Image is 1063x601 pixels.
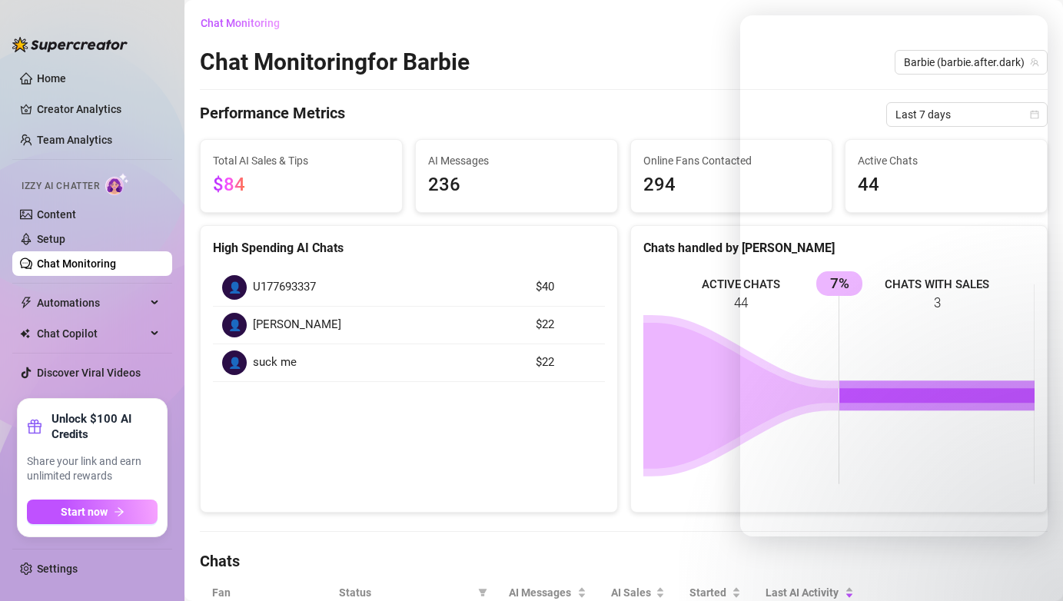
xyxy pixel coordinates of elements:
[643,238,1035,257] div: Chats handled by [PERSON_NAME]
[611,584,653,601] span: AI Sales
[51,411,158,442] strong: Unlock $100 AI Credits
[339,584,472,601] span: Status
[37,321,146,346] span: Chat Copilot
[37,563,78,575] a: Settings
[37,233,65,245] a: Setup
[114,506,125,517] span: arrow-right
[643,171,820,200] span: 294
[200,11,292,35] button: Chat Monitoring
[20,328,30,339] img: Chat Copilot
[37,208,76,221] a: Content
[222,350,247,375] div: 👤
[200,48,470,77] h2: Chat Monitoring for Barbie
[37,257,116,270] a: Chat Monitoring
[37,134,112,146] a: Team Analytics
[12,37,128,52] img: logo-BBDzfeDw.svg
[253,316,341,334] span: [PERSON_NAME]
[222,313,247,337] div: 👤
[689,584,729,601] span: Started
[253,278,316,297] span: U177693337
[27,454,158,484] span: Share your link and earn unlimited rewards
[20,297,32,309] span: thunderbolt
[1011,549,1048,586] iframe: Intercom live chat
[200,102,345,127] h4: Performance Metrics
[61,506,108,518] span: Start now
[536,278,596,297] article: $40
[428,152,605,169] span: AI Messages
[740,15,1048,536] iframe: Intercom live chat
[536,354,596,372] article: $22
[37,72,66,85] a: Home
[27,500,158,524] button: Start nowarrow-right
[201,17,280,29] span: Chat Monitoring
[213,174,245,195] span: $84
[509,584,574,601] span: AI Messages
[37,97,160,121] a: Creator Analytics
[478,588,487,597] span: filter
[253,354,297,372] span: suck me
[643,152,820,169] span: Online Fans Contacted
[27,419,42,434] span: gift
[22,179,99,194] span: Izzy AI Chatter
[105,173,129,195] img: AI Chatter
[536,316,596,334] article: $22
[37,291,146,315] span: Automations
[200,550,1048,572] h4: Chats
[213,238,605,257] div: High Spending AI Chats
[37,367,141,379] a: Discover Viral Videos
[222,275,247,300] div: 👤
[213,152,390,169] span: Total AI Sales & Tips
[428,171,605,200] span: 236
[766,584,842,601] span: Last AI Activity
